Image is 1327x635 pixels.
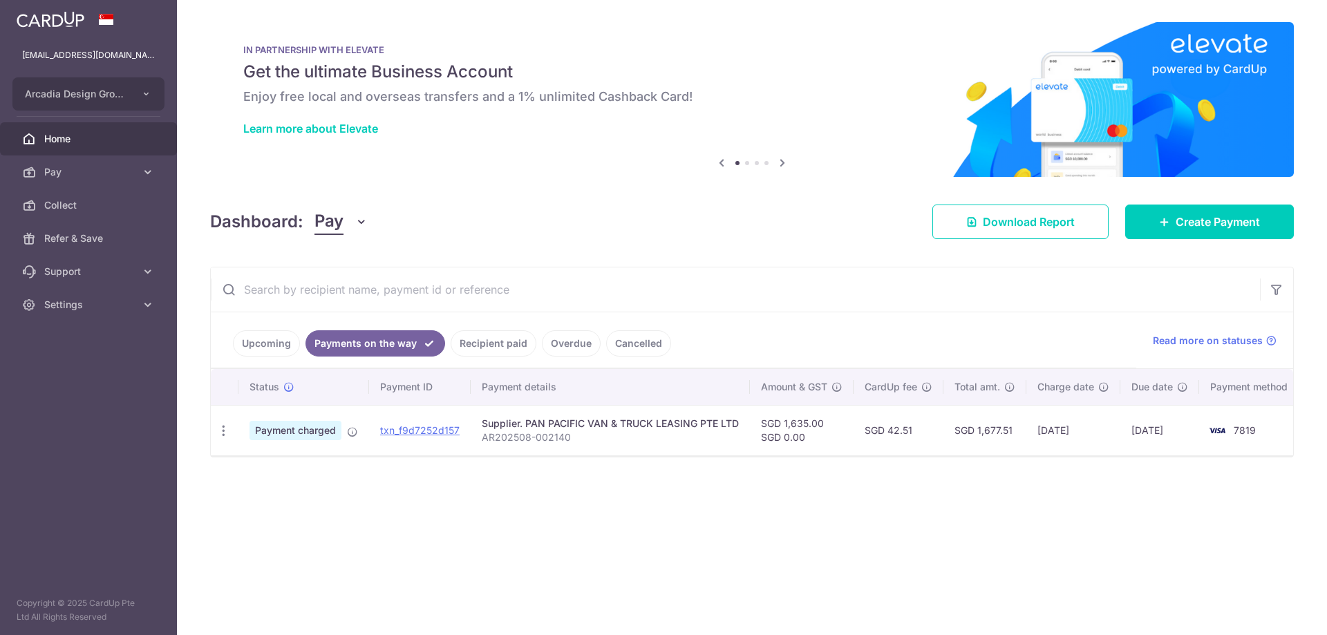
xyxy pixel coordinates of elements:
th: Payment details [471,369,750,405]
span: Help [31,10,59,22]
th: Payment method [1199,369,1304,405]
span: Support [44,265,135,278]
p: [EMAIL_ADDRESS][DOMAIN_NAME] [22,48,155,62]
span: Settings [44,298,135,312]
p: IN PARTNERSHIP WITH ELEVATE [243,44,1261,55]
a: Create Payment [1125,205,1294,239]
a: Upcoming [233,330,300,357]
img: CardUp [17,11,84,28]
input: Search by recipient name, payment id or reference [211,267,1260,312]
span: Status [250,380,279,394]
a: txn_f9d7252d157 [380,424,460,436]
a: Read more on statuses [1153,334,1277,348]
span: Collect [44,198,135,212]
span: CardUp fee [865,380,917,394]
p: AR202508-002140 [482,430,739,444]
span: Total amt. [954,380,1000,394]
div: Supplier. PAN PACIFIC VAN & TRUCK LEASING PTE LTD [482,417,739,430]
td: [DATE] [1120,405,1199,455]
h5: Get the ultimate Business Account [243,61,1261,83]
a: Payments on the way [305,330,445,357]
h4: Dashboard: [210,209,303,234]
span: 7819 [1234,424,1256,436]
h6: Enjoy free local and overseas transfers and a 1% unlimited Cashback Card! [243,88,1261,105]
th: Payment ID [369,369,471,405]
span: Charge date [1037,380,1094,394]
a: Overdue [542,330,601,357]
button: Pay [314,209,368,235]
span: Payment charged [250,421,341,440]
img: Bank Card [1203,422,1231,439]
span: Download Report [983,214,1075,230]
td: SGD 42.51 [854,405,943,455]
span: Arcadia Design Group Pte Ltd [25,87,127,101]
span: Refer & Save [44,231,135,245]
td: [DATE] [1026,405,1120,455]
a: Recipient paid [451,330,536,357]
span: Pay [314,209,343,235]
a: Download Report [932,205,1109,239]
span: Home [44,132,135,146]
span: Due date [1131,380,1173,394]
a: Learn more about Elevate [243,122,378,135]
img: Renovation banner [210,22,1294,177]
span: Read more on statuses [1153,334,1263,348]
button: Arcadia Design Group Pte Ltd [12,77,164,111]
span: Pay [44,165,135,179]
td: SGD 1,677.51 [943,405,1026,455]
td: SGD 1,635.00 SGD 0.00 [750,405,854,455]
span: Create Payment [1176,214,1260,230]
span: Amount & GST [761,380,827,394]
a: Cancelled [606,330,671,357]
